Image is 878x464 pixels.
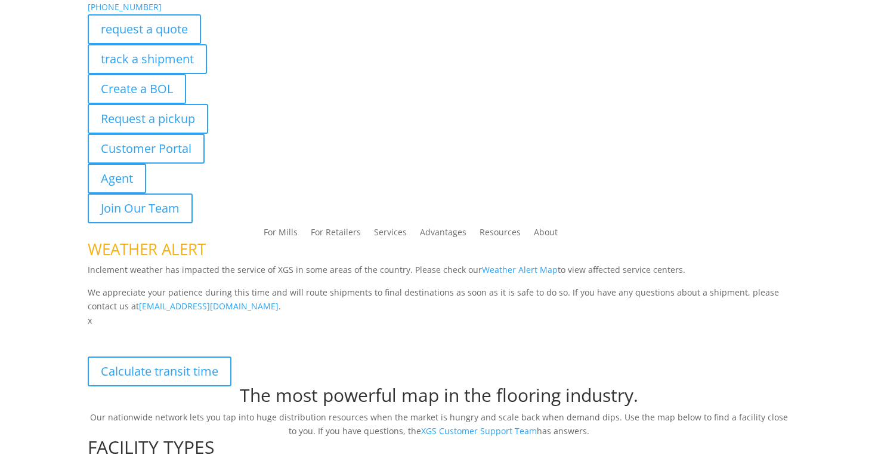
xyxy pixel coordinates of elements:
[88,438,790,462] h1: FACILITY TYPES
[480,228,521,241] a: Resources
[311,228,361,241] a: For Retailers
[88,104,208,134] a: Request a pickup
[374,228,407,241] a: Services
[139,300,279,312] a: [EMAIL_ADDRESS][DOMAIN_NAME]
[88,263,790,285] p: Inclement weather has impacted the service of XGS in some areas of the country. Please check our ...
[88,285,790,314] p: We appreciate your patience during this time and will route shipments to final destinations as so...
[482,264,558,275] a: Weather Alert Map
[88,238,206,260] span: WEATHER ALERT
[88,193,193,223] a: Join Our Team
[88,14,201,44] a: request a quote
[88,1,162,13] a: [PHONE_NUMBER]
[420,228,466,241] a: Advantages
[421,425,537,437] a: XGS Customer Support Team
[534,228,558,241] a: About
[88,386,790,410] h1: The most powerful map in the flooring industry.
[88,314,790,328] p: x
[88,74,186,104] a: Create a BOL
[88,410,790,439] p: Our nationwide network lets you tap into huge distribution resources when the market is hungry an...
[88,164,146,193] a: Agent
[88,44,207,74] a: track a shipment
[88,134,205,164] a: Customer Portal
[264,228,298,241] a: For Mills
[88,357,231,386] a: Calculate transit time
[88,328,790,357] p: XGS Distribution Network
